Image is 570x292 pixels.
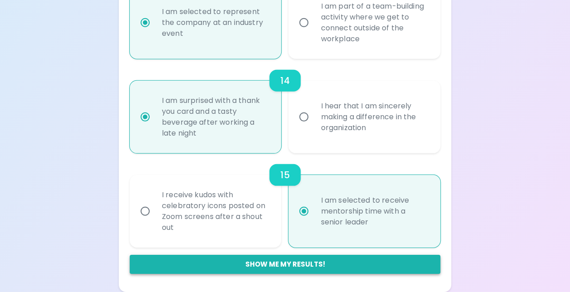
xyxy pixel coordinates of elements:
[130,59,440,153] div: choice-group-check
[313,184,435,238] div: I am selected to receive mentorship time with a senior leader
[130,153,440,248] div: choice-group-check
[130,255,440,274] button: Show me my results!
[155,179,277,244] div: I receive kudos with celebratory icons posted on Zoom screens after a shout out
[280,73,289,88] h6: 14
[313,90,435,144] div: I hear that I am sincerely making a difference in the organization
[155,84,277,150] div: I am surprised with a thank you card and a tasty beverage after working a late night
[280,168,289,182] h6: 15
